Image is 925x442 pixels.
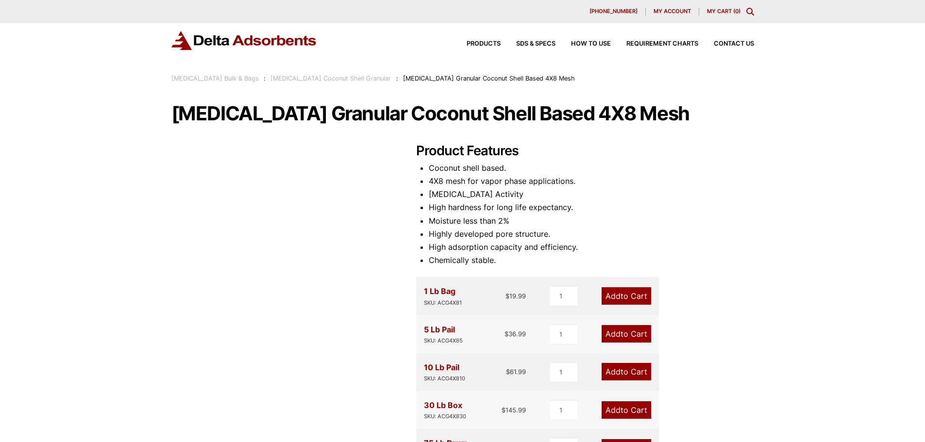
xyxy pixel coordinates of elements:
[698,41,754,47] a: Contact Us
[582,8,646,16] a: [PHONE_NUMBER]
[429,201,754,214] li: High hardness for long life expectancy.
[270,75,391,82] a: [MEDICAL_DATA] Coconut Shell Granular
[555,41,611,47] a: How to Use
[171,31,317,50] img: Delta Adsorbents
[505,330,508,338] span: $
[424,336,463,345] div: SKU: ACG4X85
[646,8,699,16] a: My account
[467,41,501,47] span: Products
[602,401,651,419] a: Add to Cart
[403,75,575,82] span: [MEDICAL_DATA] Granular Coconut Shell Based 4X8 Mesh
[424,323,463,345] div: 5 Lb Pail
[707,8,740,15] a: My Cart (0)
[451,41,501,47] a: Products
[502,406,526,414] bdi: 145.99
[416,143,754,159] h2: Product Features
[589,9,638,14] span: [PHONE_NUMBER]
[429,214,754,228] li: Moisture less than 2%
[424,298,462,308] div: SKU: ACG4X81
[505,292,509,300] span: $
[611,41,698,47] a: Requirement Charts
[424,361,465,383] div: 10 Lb Pail
[506,368,526,376] bdi: 61.99
[571,41,611,47] span: How to Use
[424,285,462,307] div: 1 Lb Bag
[171,75,259,82] a: [MEDICAL_DATA] Bulk & Bags
[429,254,754,267] li: Chemically stable.
[429,175,754,188] li: 4X8 mesh for vapor phase applications.
[429,188,754,201] li: [MEDICAL_DATA] Activity
[654,9,691,14] span: My account
[264,75,266,82] span: :
[501,41,555,47] a: SDS & SPECS
[424,374,465,383] div: SKU: ACG4X810
[602,363,651,380] a: Add to Cart
[602,287,651,305] a: Add to Cart
[602,325,651,343] a: Add to Cart
[396,75,398,82] span: :
[505,292,526,300] bdi: 19.99
[714,41,754,47] span: Contact Us
[746,8,754,16] div: Toggle Modal Content
[516,41,555,47] span: SDS & SPECS
[171,103,754,124] h1: [MEDICAL_DATA] Granular Coconut Shell Based 4X8 Mesh
[735,8,739,15] span: 0
[429,241,754,254] li: High adsorption capacity and efficiency.
[502,406,505,414] span: $
[424,399,466,421] div: 30 Lb Box
[429,162,754,175] li: Coconut shell based.
[429,228,754,241] li: Highly developed pore structure.
[506,368,510,376] span: $
[505,330,526,338] bdi: 36.99
[424,412,466,421] div: SKU: ACG4X830
[626,41,698,47] span: Requirement Charts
